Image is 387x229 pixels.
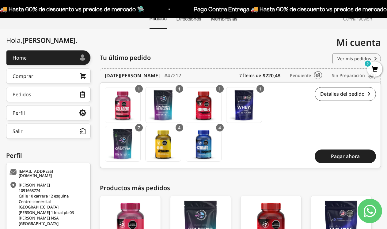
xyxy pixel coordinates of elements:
[332,53,381,64] a: Ver mis pedidos
[290,69,327,82] div: Pendiente
[6,68,91,84] a: Comprar
[105,126,141,162] a: Creatina Monohidrato
[145,126,181,162] a: Gomas con Multivitamínicos y Minerales
[9,182,86,226] div: [PERSON_NAME] 1091668774 Calle 10 carrera 12 esquina Centro comercial [GEOGRAPHIC_DATA][PERSON_NA...
[263,72,280,79] b: $220,48
[6,151,91,160] div: Perfil
[100,183,381,193] div: Productos más pedidos
[22,35,77,45] span: [PERSON_NAME]
[226,87,262,123] a: Proteína Whey - Vainilla - Vainilla / 1 libra (460g)
[105,126,140,161] img: Translation missing: es.Creatina Monohidrato
[239,69,285,82] div: 7 Ítems de
[164,69,181,82] div: #47212
[9,169,86,178] div: [EMAIL_ADDRESS][DOMAIN_NAME]
[145,87,181,123] a: Colágeno Hidrolizado
[146,87,181,123] img: Translation missing: es.Colágeno Hidrolizado
[315,150,376,163] a: Pagar ahora
[13,74,33,79] div: Comprar
[6,105,91,120] a: Perfil
[364,60,371,67] mark: 0
[105,72,160,79] time: [DATE][PERSON_NAME]
[135,124,143,131] div: 7
[256,85,264,93] div: 1
[6,124,91,139] button: Salir
[6,50,91,65] a: Home
[186,87,221,123] img: Translation missing: es.Gomas con Omega 3 DHA y Prebióticos
[216,124,224,131] div: 4
[176,85,183,93] div: 1
[13,55,27,60] div: Home
[150,16,167,21] a: Pedidos
[13,129,23,134] div: Salir
[367,66,382,73] a: 0
[176,124,183,131] div: 4
[176,16,201,21] a: Direcciones
[6,36,77,44] div: Hola,
[100,53,151,62] span: Tu último pedido
[135,85,143,93] div: 1
[75,35,77,45] span: .
[6,87,91,102] a: Pedidos
[186,126,221,161] img: Translation missing: es.Gomas con Citrato de Magnesio
[336,36,381,49] span: Mi cuenta
[315,87,376,101] a: Detalles del pedido
[13,92,31,97] div: Pedidos
[332,69,376,82] div: Sin preparación
[186,126,222,162] a: Gomas con Citrato de Magnesio
[226,87,262,123] img: Translation missing: es.Proteína Whey - Vainilla - Vainilla / 1 libra (460g)
[186,87,222,123] a: Gomas con Omega 3 DHA y Prebióticos
[146,126,181,161] img: Translation missing: es.Gomas con Multivitamínicos y Minerales
[343,16,372,21] a: Cerrar sesión
[13,110,25,115] div: Perfil
[216,85,224,93] div: 1
[105,87,140,123] img: Translation missing: es.Gomas con Colageno + Biotina + Vitamina C
[211,16,237,21] a: Membresías
[105,87,141,123] a: Gomas con Colageno + Biotina + Vitamina C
